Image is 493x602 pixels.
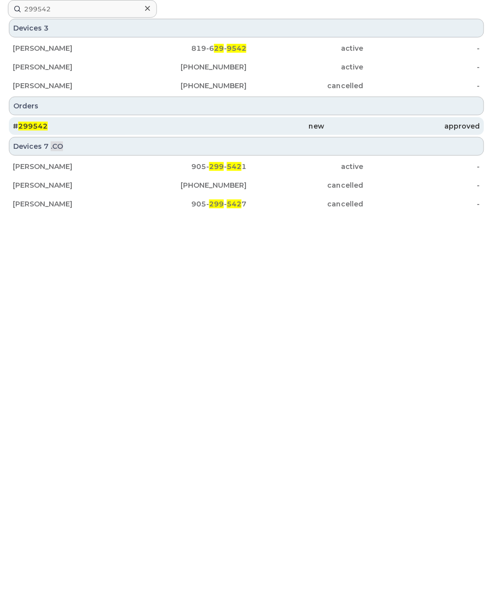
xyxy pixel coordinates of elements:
[13,62,130,72] div: [PERSON_NAME]
[324,121,480,131] div: approved
[44,141,49,151] span: 7
[364,162,481,171] div: -
[227,200,242,208] span: 542
[9,158,484,175] a: [PERSON_NAME]905-299-5421active-
[364,180,481,190] div: -
[209,162,224,171] span: 299
[130,162,247,171] div: 905- - 1
[209,200,224,208] span: 299
[246,199,364,209] div: cancelled
[13,199,130,209] div: [PERSON_NAME]
[9,97,484,115] div: Orders
[13,43,130,53] div: [PERSON_NAME]
[18,122,48,131] span: 299542
[130,199,247,209] div: 905- - 7
[246,62,364,72] div: active
[9,117,484,135] a: #299542newapproved
[13,162,130,171] div: [PERSON_NAME]
[246,180,364,190] div: cancelled
[364,62,481,72] div: -
[227,44,246,53] span: 9542
[13,121,169,131] div: #
[9,176,484,194] a: [PERSON_NAME][PHONE_NUMBER]cancelled-
[130,180,247,190] div: [PHONE_NUMBER]
[9,77,484,95] a: [PERSON_NAME][PHONE_NUMBER]cancelled-
[364,199,481,209] div: -
[246,43,364,53] div: active
[364,43,481,53] div: -
[9,195,484,213] a: [PERSON_NAME]905-299-5427cancelled-
[9,39,484,57] a: [PERSON_NAME]819-629-9542active-
[169,121,325,131] div: new
[9,58,484,76] a: [PERSON_NAME][PHONE_NUMBER]active-
[227,162,242,171] span: 542
[13,180,130,190] div: [PERSON_NAME]
[130,43,247,53] div: 819-6 -
[246,81,364,91] div: cancelled
[130,62,247,72] div: [PHONE_NUMBER]
[130,81,247,91] div: [PHONE_NUMBER]
[214,44,224,53] span: 29
[9,137,484,156] div: Devices
[246,162,364,171] div: active
[13,81,130,91] div: [PERSON_NAME]
[364,81,481,91] div: -
[51,141,63,151] span: .CO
